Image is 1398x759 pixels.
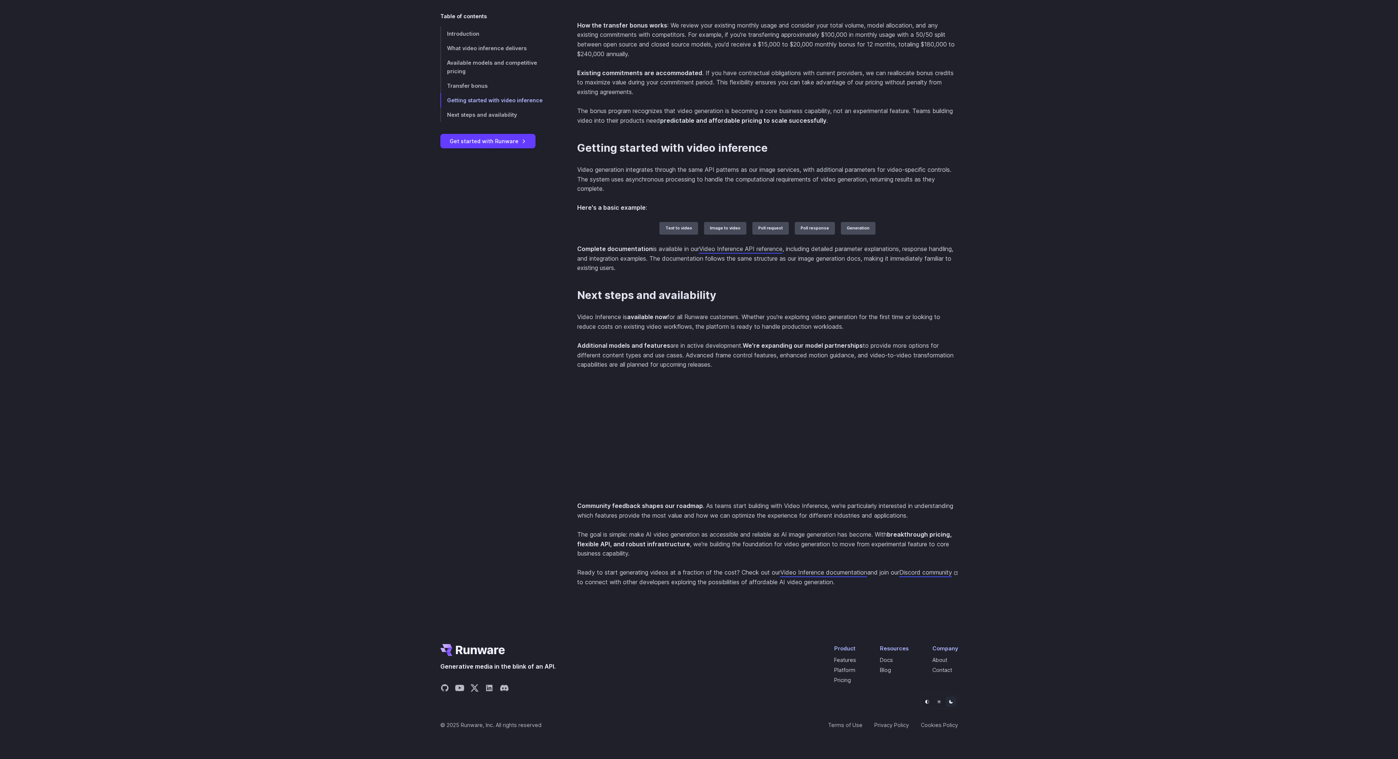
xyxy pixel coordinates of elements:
[440,41,553,55] a: What video inference delivers
[946,697,956,707] button: Dark
[440,107,553,122] a: Next steps and availability
[577,69,702,77] strong: Existing commitments are accommodated
[577,204,646,211] strong: Here's a basic example
[922,697,932,707] button: Default
[500,684,509,695] a: Share on Discord
[577,341,958,370] p: are in active development. to provide more options for different content types and use cases. Adv...
[447,112,517,118] span: Next steps and availability
[834,657,856,663] a: Features
[795,222,835,235] label: Poll response
[880,667,891,673] a: Blog
[743,342,863,349] strong: We're expanding our model partnerships
[828,721,862,729] a: Terms of Use
[932,667,952,673] a: Contact
[834,667,855,673] a: Platform
[934,697,944,707] button: Light
[577,165,958,194] p: Video generation integrates through the same API patterns as our image services, with additional ...
[932,657,947,663] a: About
[880,644,909,653] div: Resources
[577,142,768,155] a: Getting started with video inference
[577,203,958,213] p: :
[834,644,856,653] div: Product
[470,684,479,695] a: Share on X
[485,684,494,695] a: Share on LinkedIn
[874,721,909,729] a: Privacy Policy
[577,21,958,59] p: : We review your existing monthly usage and consider your total volume, model allocation, and any...
[834,677,851,683] a: Pricing
[440,684,449,695] a: Share on GitHub
[440,78,553,93] a: Transfer bonus
[440,12,487,20] span: Table of contents
[627,313,667,321] strong: available now
[577,312,958,331] p: Video Inference is for all Runware customers. Whether you're exploring video generation for the f...
[920,695,958,709] ul: Theme selector
[704,222,746,235] label: Image to video
[577,68,958,97] p: . If you have contractual obligations with current providers, we can reallocate bonus credits to ...
[440,721,541,729] span: © 2025 Runware, Inc. All rights reserved
[577,289,716,302] a: Next steps and availability
[447,30,479,37] span: Introduction
[660,117,826,124] strong: predictable and affordable pricing to scale successfully
[880,657,893,663] a: Docs
[577,22,667,29] strong: How the transfer bonus works
[577,342,670,349] strong: Additional models and features
[577,501,958,520] p: . As teams start building with Video Inference, we're particularly interested in understanding wh...
[447,45,527,51] span: What video inference delivers
[440,134,536,148] a: Get started with Runware
[577,530,958,559] p: The goal is simple: make AI video generation as accessible and reliable as AI image generation ha...
[440,26,553,41] a: Introduction
[577,531,952,548] strong: breakthrough pricing, flexible API, and robust infrastructure
[699,245,782,253] a: Video Inference API reference
[447,60,537,74] span: Available models and competitive pricing
[659,222,698,235] label: Text to video
[841,222,875,235] label: Generation
[577,244,958,273] p: is available in our , including detailed parameter explanations, response handling, and integrati...
[577,245,653,253] strong: Complete documentation
[577,502,703,509] strong: Community feedback shapes our roadmap
[899,569,958,576] a: Discord community
[577,568,958,587] p: Ready to start generating videos at a fraction of the cost? Check out our and join our to connect...
[752,222,789,235] label: Poll request
[440,662,556,672] span: Generative media in the blink of an API.
[780,569,867,576] a: Video Inference documentation
[932,644,958,653] div: Company
[447,83,488,89] span: Transfer bonus
[447,97,543,103] span: Getting started with video inference
[440,644,505,656] a: Go to /
[455,684,464,695] a: Share on YouTube
[440,55,553,78] a: Available models and competitive pricing
[440,93,553,107] a: Getting started with video inference
[921,721,958,729] a: Cookies Policy
[577,106,958,125] p: The bonus program recognizes that video generation is becoming a core business capability, not an...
